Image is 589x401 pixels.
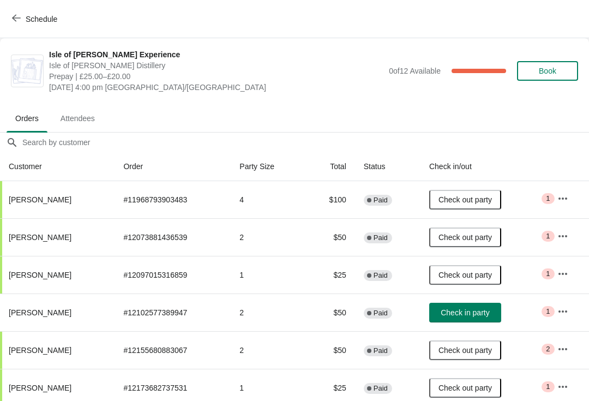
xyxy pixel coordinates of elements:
span: Isle of [PERSON_NAME] Distillery [49,60,383,71]
span: [PERSON_NAME] [9,271,71,279]
img: Isle of Harris Gin Experience [11,58,43,84]
span: Check out party [438,233,492,242]
button: Check out party [429,228,501,247]
span: Paid [374,196,388,205]
span: Paid [374,234,388,242]
button: Check in party [429,303,501,322]
button: Check out party [429,265,501,285]
span: Check out party [438,271,492,279]
button: Check out party [429,378,501,398]
span: [PERSON_NAME] [9,384,71,392]
td: $50 [305,331,354,369]
button: Book [517,61,578,81]
span: Paid [374,309,388,318]
th: Party Size [231,152,305,181]
td: $25 [305,256,354,294]
span: 1 [546,270,550,278]
span: 1 [546,194,550,203]
button: Check out party [429,340,501,360]
button: Check out party [429,190,501,210]
td: $100 [305,181,354,218]
span: 1 [546,307,550,316]
span: Paid [374,346,388,355]
button: Schedule [5,9,66,29]
td: 2 [231,218,305,256]
span: 1 [546,232,550,241]
th: Check in/out [420,152,549,181]
th: Status [355,152,420,181]
td: $50 [305,218,354,256]
span: Prepay | £25.00–£20.00 [49,71,383,82]
span: Isle of [PERSON_NAME] Experience [49,49,383,60]
span: Book [539,67,556,75]
td: # 12073881436539 [115,218,231,256]
span: 1 [546,382,550,391]
td: 2 [231,331,305,369]
span: Paid [374,271,388,280]
span: Check out party [438,346,492,355]
span: 2 [546,345,550,354]
span: 0 of 12 Available [389,67,441,75]
th: Order [115,152,231,181]
span: Check in party [441,308,489,317]
span: [PERSON_NAME] [9,346,71,355]
td: # 12097015316859 [115,256,231,294]
td: 2 [231,294,305,331]
span: [PERSON_NAME] [9,195,71,204]
td: 4 [231,181,305,218]
span: Attendees [52,109,104,128]
span: [PERSON_NAME] [9,233,71,242]
td: $50 [305,294,354,331]
th: Total [305,152,354,181]
span: Schedule [26,15,57,23]
span: Check out party [438,384,492,392]
td: 1 [231,256,305,294]
span: Paid [374,384,388,393]
td: # 12155680883067 [115,331,231,369]
input: Search by customer [22,133,589,152]
span: Orders [7,109,47,128]
span: Check out party [438,195,492,204]
span: [PERSON_NAME] [9,308,71,317]
td: # 11968793903483 [115,181,231,218]
span: [DATE] 4:00 pm [GEOGRAPHIC_DATA]/[GEOGRAPHIC_DATA] [49,82,383,93]
td: # 12102577389947 [115,294,231,331]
